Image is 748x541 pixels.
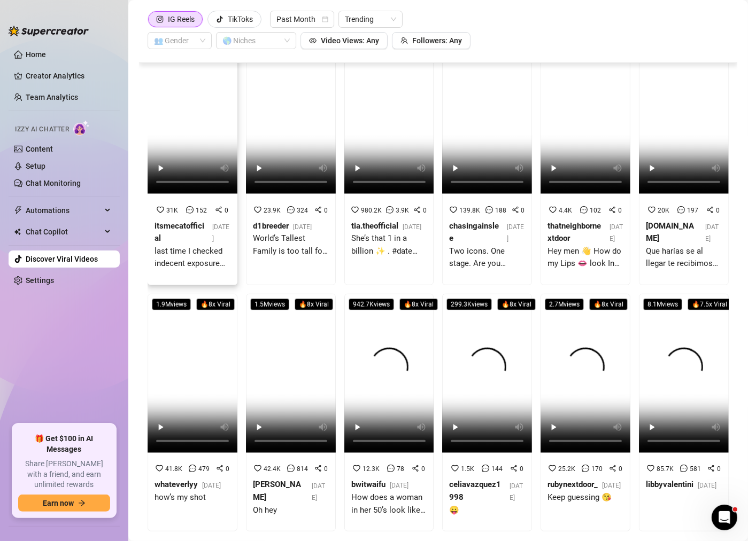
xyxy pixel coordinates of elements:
span: 0 [324,465,328,473]
span: 8.1M views [643,299,682,310]
span: 980.2K [361,207,382,214]
span: 942.7K views [349,299,394,310]
span: 1.5M views [250,299,289,310]
span: share-alt [314,465,322,472]
span: calendar [322,16,328,22]
span: heart [549,465,556,472]
a: 1.8Mviews🔥8x Viral139.8K1880chasingainslee[DATE]Two icons. One stage. Are you ready? @chasingains... [442,35,532,285]
span: 0 [520,465,523,473]
a: 299.3Kviews🔥8x Viral1.5K1440celiavazquez1998[DATE]😛 [442,294,532,531]
span: message [189,465,196,472]
span: Izzy AI Chatter [15,124,69,135]
strong: itsmecatofficial [155,221,204,244]
span: 0 [716,207,720,214]
span: 4.4K [559,207,572,214]
span: share-alt [215,206,222,214]
strong: [PERSON_NAME] [253,480,301,502]
span: share-alt [512,206,519,214]
div: last time I checked indecent exposure isn’t a maritime law [155,245,230,270]
a: 418.3Kviews🔥8x Viral4.4K1020thatneighbornextdoor[DATE]Hey men 👋 How do my Lips 👄 look In this dre... [541,35,630,285]
a: Home [26,50,46,59]
div: Que harías se al llegar te recibimos así ??? Sigue todas nuestras cuentas 🤭👇🏻 @ferrbravoo @la_avi... [646,245,722,270]
strong: bwitwaifu [351,480,385,489]
span: 0 [717,465,721,473]
div: how’s my shot [155,491,221,504]
span: message [485,206,493,214]
span: 🔥 8 x Viral [399,299,438,310]
span: share-alt [608,206,616,214]
span: 299.3K views [446,299,492,310]
a: 8.1Mviews🔥7.5x Viral85.7K5810libbyvalentini[DATE] [639,294,729,531]
a: Setup [26,162,45,170]
span: heart [451,465,459,472]
span: 41.8K [165,465,182,473]
span: message [482,465,489,472]
span: 324 [297,207,308,214]
span: share-alt [609,465,616,472]
div: Oh hey [253,504,329,517]
span: 139.8K [459,207,480,214]
span: message [387,465,395,472]
span: message [580,206,588,214]
span: message [582,465,589,472]
span: heart [353,465,360,472]
strong: libbyvalentini [646,480,693,489]
span: Earn now [43,499,74,507]
button: Video Views: Any [300,32,388,49]
a: 2.7Mviews🔥8x Viral25.2K1700rubynextdoor_[DATE]Keep guessing 😘 [541,294,630,531]
span: 188 [495,207,506,214]
div: IG Reels [168,11,195,27]
span: [DATE] [610,223,623,242]
span: Chat Copilot [26,223,102,240]
span: 31K [166,207,178,214]
span: [DATE] [390,482,408,489]
span: 🔥 8 x Viral [497,299,536,310]
div: Two icons. One stage. Are you ready? @chasingainslee x @melissapmarizzle x @alexjones4.0 [449,245,525,270]
a: 1.5Mviews🔥8x Viral42.4K8140[PERSON_NAME][DATE]Oh hey [246,294,336,531]
strong: chasingainslee [449,221,499,244]
span: message [287,206,295,214]
span: heart [351,206,359,214]
span: share-alt [412,465,419,472]
div: Keep guessing 😘 [547,491,621,504]
div: She’s that 1 in a billion ✨ . #date #viral #fyp #reels #foryou #explorepage #dinner [351,232,427,257]
a: 438.6Kviews🔥8x Viral20K1970[DOMAIN_NAME][DATE]Que harías se al llegar te recibimos así ??? Sigue ... [639,35,729,285]
span: 1.5K [461,465,474,473]
img: Chat Copilot [14,228,21,236]
span: eye [309,37,317,44]
span: 🔥 8 x Viral [589,299,628,310]
a: Team Analytics [26,93,78,101]
span: Followers: Any [412,36,462,45]
a: 1.9Mviews🔥8x Viral41.8K4790whateverlyy[DATE]how’s my shot [148,294,237,531]
span: team [400,37,408,44]
iframe: Intercom live chat [712,505,737,530]
div: TikToks [228,11,253,27]
span: 0 [521,207,525,214]
a: Settings [26,276,54,285]
span: Automations [26,202,102,219]
strong: celiavazquez1998 [449,480,501,502]
span: share-alt [216,465,223,472]
span: heart [254,206,261,214]
span: 25.2K [558,465,575,473]
img: AI Chatter [73,120,90,136]
span: 🎁 Get $100 in AI Messages [18,434,110,454]
a: 3.2Mviews🔥8.5x Viral31K1520itsmecatofficial[DATE]last time I checked indecent exposure isn’t a ma... [148,35,237,285]
span: 0 [423,207,427,214]
img: logo-BBDzfeDw.svg [9,26,89,36]
span: [DATE] [705,223,719,242]
a: Content [26,145,53,153]
span: 581 [690,465,701,473]
span: message [680,465,688,472]
span: share-alt [707,465,715,472]
span: message [287,465,295,472]
span: [DATE] [212,223,229,242]
a: Creator Analytics [26,67,111,84]
div: 😛 [449,504,525,517]
strong: thatneighbornextdoor [547,221,601,244]
span: 1.9M views [152,299,191,310]
span: 🔥 8 x Viral [295,299,333,310]
a: 942.7Kviews🔥8x Viral12.3K780bwitwaifu[DATE]How does a woman in her 50’s look like that? [344,294,434,531]
a: Discover Viral Videos [26,255,98,263]
div: Hey men 👋 How do my Lips 👄 look In this dress 👗? [547,245,623,270]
